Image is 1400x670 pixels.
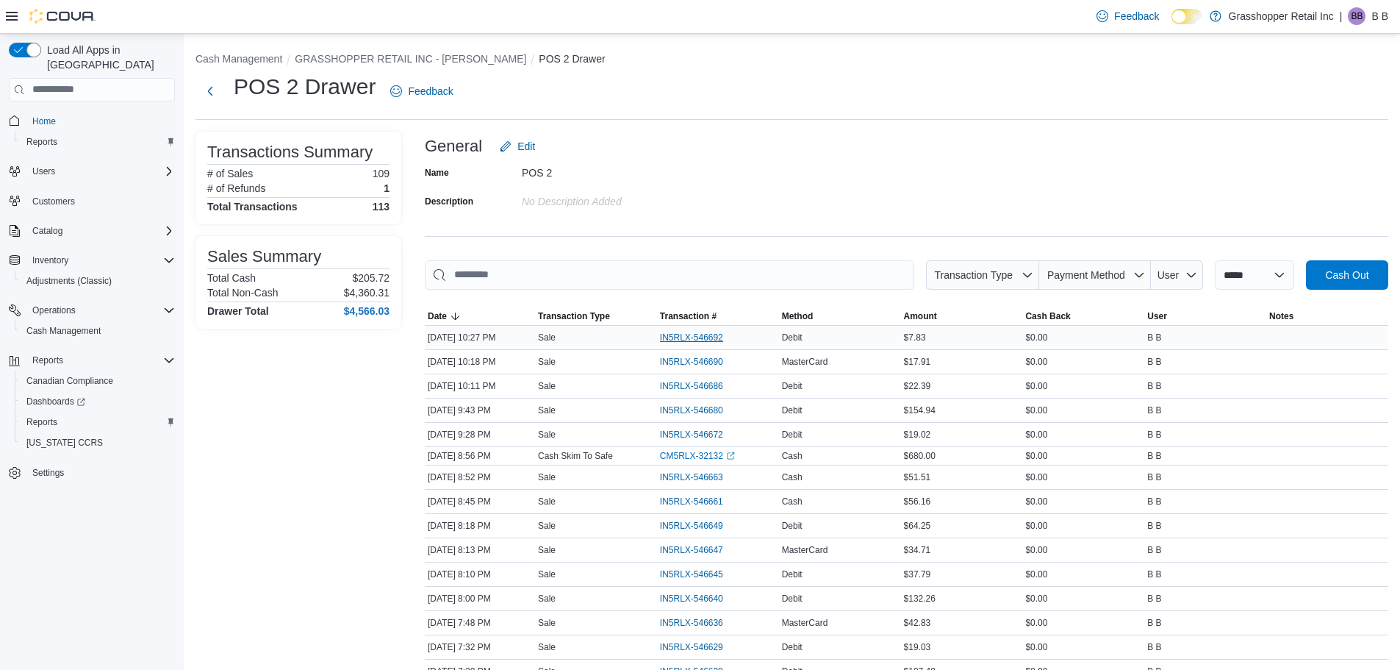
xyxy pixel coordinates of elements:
span: Inventory [32,254,68,266]
button: IN5RLX-546686 [660,377,738,395]
span: Operations [26,302,175,319]
div: $0.00 [1022,377,1144,395]
div: $0.00 [1022,402,1144,419]
span: Reports [32,354,63,366]
p: Sale [538,544,556,556]
h3: Transactions Summary [207,143,373,161]
p: Sale [538,356,556,368]
span: IN5RLX-546663 [660,471,723,483]
span: Debit [782,569,803,580]
label: Description [425,196,473,207]
span: IN5RLX-546645 [660,569,723,580]
p: 109 [373,168,390,179]
button: Transaction Type [926,260,1039,290]
button: Adjustments (Classic) [15,271,181,291]
span: B B [1147,617,1161,629]
span: B B [1147,520,1161,532]
span: IN5RLX-546636 [660,617,723,629]
div: $0.00 [1022,329,1144,346]
span: Reports [21,133,175,151]
button: Canadian Compliance [15,371,181,391]
div: POS 2 [522,161,719,179]
span: Cash Out [1325,268,1368,282]
span: Cash Management [21,322,175,340]
span: Dashboards [21,393,175,410]
button: IN5RLX-546680 [660,402,738,419]
button: Catalog [26,222,68,240]
p: Sale [538,429,556,441]
span: IN5RLX-546672 [660,429,723,441]
span: IN5RLX-546692 [660,332,723,343]
span: MasterCard [782,356,828,368]
button: Inventory [26,252,74,269]
span: Catalog [26,222,175,240]
span: B B [1147,471,1161,483]
span: MasterCard [782,617,828,629]
nav: Complex example [9,104,175,522]
span: Cash Back [1025,310,1070,322]
span: $19.03 [904,641,931,653]
button: User [1144,307,1266,325]
span: Catalog [32,225,62,237]
a: Feedback [1091,1,1165,31]
nav: An example of EuiBreadcrumbs [195,51,1388,69]
button: Edit [494,132,541,161]
span: $7.83 [904,332,926,343]
button: Home [3,110,181,132]
span: Operations [32,304,76,316]
div: [DATE] 7:48 PM [425,614,535,632]
button: IN5RLX-546661 [660,493,738,510]
span: Inventory [26,252,175,269]
p: 1 [384,182,390,194]
button: Cash Back [1022,307,1144,325]
button: Transaction # [657,307,779,325]
p: Sale [538,471,556,483]
div: No Description added [522,190,719,207]
span: $56.16 [904,496,931,507]
button: IN5RLX-546672 [660,426,738,443]
span: Reports [26,352,175,369]
div: [DATE] 8:13 PM [425,541,535,559]
span: Canadian Compliance [21,372,175,390]
button: Reports [3,350,181,371]
a: [US_STATE] CCRS [21,434,109,452]
p: Sale [538,593,556,605]
a: Adjustments (Classic) [21,272,118,290]
div: [DATE] 8:18 PM [425,517,535,535]
a: Home [26,113,62,130]
span: $22.39 [904,380,931,392]
div: $0.00 [1022,447,1144,465]
h6: Total Cash [207,272,256,284]
input: This is a search bar. As you type, the results lower in the page will automatically filter. [425,260,914,290]
span: IN5RLX-546640 [660,593,723,605]
p: | [1340,7,1343,25]
span: MasterCard [782,544,828,556]
span: B B [1147,544,1161,556]
a: Canadian Compliance [21,372,119,390]
span: Debit [782,641,803,653]
span: Cash Management [26,325,101,337]
span: Reports [26,416,57,428]
button: Date [425,307,535,325]
span: Transaction Type [538,310,610,322]
img: Cova [29,9,96,24]
div: $0.00 [1022,638,1144,656]
h3: General [425,138,482,155]
button: Users [26,163,61,180]
h4: 113 [373,201,390,213]
p: Sale [538,332,556,343]
button: Reports [15,132,181,152]
span: $17.91 [904,356,931,368]
a: Dashboards [21,393,91,410]
div: $0.00 [1022,590,1144,607]
span: B B [1147,450,1161,462]
button: Payment Method [1039,260,1151,290]
span: [US_STATE] CCRS [26,437,103,449]
span: B B [1147,380,1161,392]
span: B B [1147,429,1161,441]
span: Debit [782,520,803,532]
span: $37.79 [904,569,931,580]
span: Settings [26,463,175,482]
div: $0.00 [1022,493,1144,510]
button: Notes [1266,307,1388,325]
